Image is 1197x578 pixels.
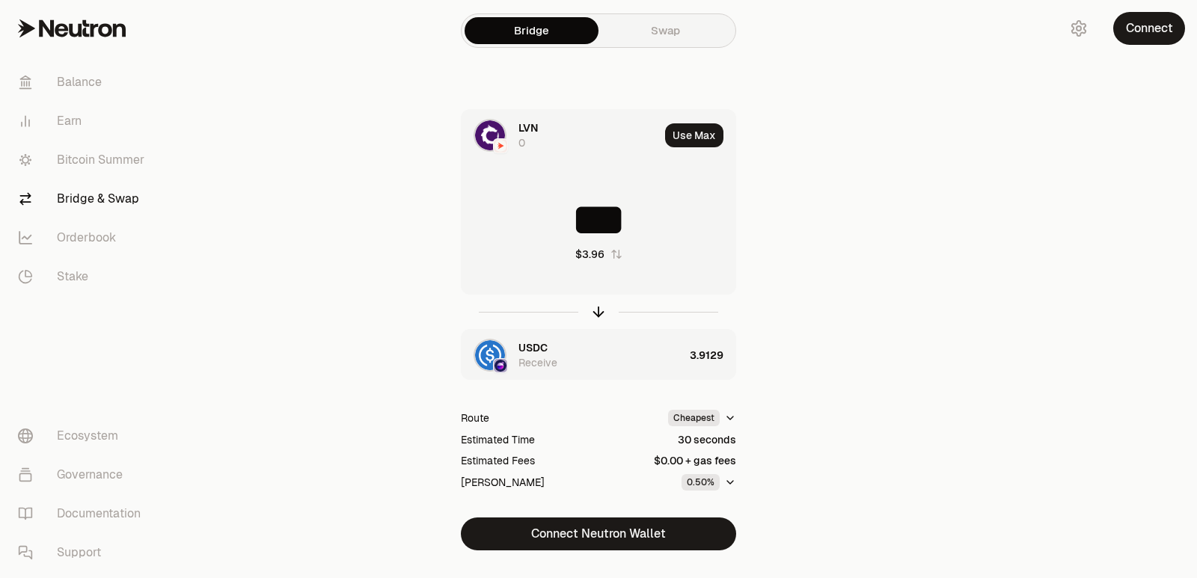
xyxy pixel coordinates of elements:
[462,110,659,161] div: LVN LogoNeutron LogoNeutron LogoLVN0
[1113,12,1185,45] button: Connect
[6,63,162,102] a: Balance
[575,247,622,262] button: $3.96
[475,340,505,370] img: USDC Logo
[462,330,735,381] button: USDC LogoOsmosis LogoOsmosis LogoUSDCReceive3.9129
[6,102,162,141] a: Earn
[665,123,723,147] button: Use Max
[462,330,684,381] div: USDC LogoOsmosis LogoOsmosis LogoUSDCReceive
[461,475,545,490] div: [PERSON_NAME]
[6,455,162,494] a: Governance
[678,432,736,447] div: 30 seconds
[6,533,162,572] a: Support
[461,432,535,447] div: Estimated Time
[654,453,736,468] div: $0.00 + gas fees
[6,141,162,179] a: Bitcoin Summer
[518,120,538,135] span: LVN
[6,218,162,257] a: Orderbook
[682,474,736,491] button: 0.50%
[575,247,604,262] div: $3.96
[518,355,557,370] div: Receive
[461,453,535,468] div: Estimated Fees
[6,179,162,218] a: Bridge & Swap
[518,340,548,355] span: USDC
[6,416,162,455] a: Ecosystem
[598,17,732,44] a: Swap
[668,410,736,426] button: Cheapest
[518,135,525,150] div: 0
[495,360,506,372] img: Osmosis Logo
[6,494,162,533] a: Documentation
[668,410,720,426] div: Cheapest
[682,474,720,491] div: 0.50%
[465,17,598,44] a: Bridge
[461,411,489,425] div: Route
[461,517,736,550] button: Connect Neutron Wallet
[6,257,162,296] a: Stake
[475,120,505,150] img: LVN Logo
[690,330,735,381] div: 3.9129
[495,140,506,152] img: Neutron Logo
